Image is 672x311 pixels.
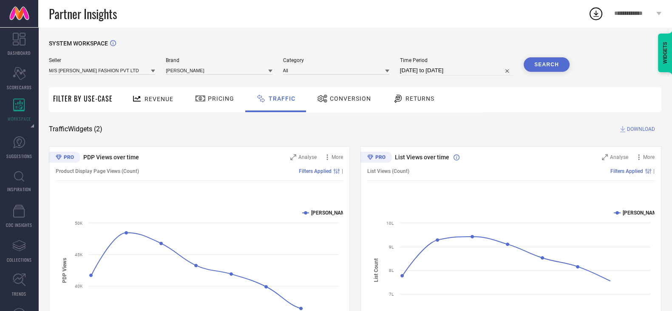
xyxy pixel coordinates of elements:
span: Filters Applied [299,168,332,174]
div: Premium [49,152,80,164]
span: Traffic Widgets ( 2 ) [49,125,102,133]
span: Filter By Use-Case [53,93,113,104]
span: Revenue [145,96,173,102]
span: SYSTEM WORKSPACE [49,40,108,47]
span: COLLECTIONS [7,257,32,263]
span: Filters Applied [610,168,643,174]
text: 40K [75,284,83,288]
span: INSPIRATION [7,186,31,192]
span: Pricing [208,95,234,102]
div: Open download list [588,6,604,21]
text: 50K [75,221,83,226]
tspan: List Count [373,258,379,282]
span: WORKSPACE [8,116,31,122]
span: Returns [405,95,434,102]
svg: Zoom [290,154,296,160]
span: List Views over time [395,154,449,161]
span: TRENDS [12,291,26,297]
text: 9L [389,245,394,249]
text: [PERSON_NAME] [311,210,350,216]
span: DOWNLOAD [627,125,655,133]
span: Analyse [298,154,317,160]
span: DASHBOARD [8,50,31,56]
span: List Views (Count) [367,168,409,174]
text: [PERSON_NAME] [623,210,661,216]
input: Select time period [400,65,513,76]
tspan: PDP Views [62,257,68,283]
span: Conversion [330,95,371,102]
span: Time Period [400,57,513,63]
text: 10L [386,221,394,226]
span: Category [283,57,389,63]
span: Analyse [610,154,628,160]
text: 45K [75,252,83,257]
svg: Zoom [602,154,608,160]
span: More [332,154,343,160]
span: Seller [49,57,155,63]
div: Premium [360,152,392,164]
button: Search [524,57,570,72]
span: Partner Insights [49,5,117,23]
text: 8L [389,268,394,273]
span: Brand [166,57,272,63]
span: Traffic [269,95,295,102]
span: Product Display Page Views (Count) [56,168,139,174]
text: 7L [389,292,394,297]
span: More [643,154,655,160]
span: SCORECARDS [7,84,32,90]
span: CDC INSIGHTS [6,222,32,228]
span: | [342,168,343,174]
span: PDP Views over time [83,154,139,161]
span: | [653,168,655,174]
span: SUGGESTIONS [6,153,32,159]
